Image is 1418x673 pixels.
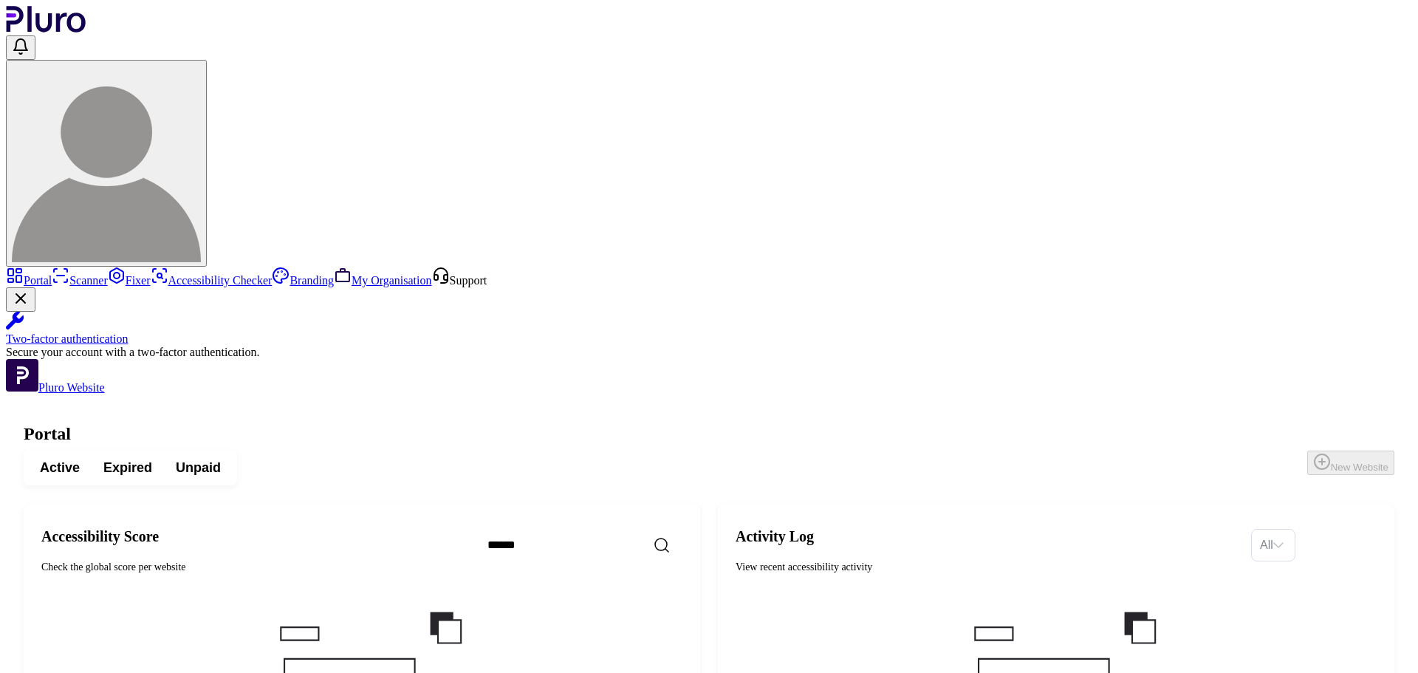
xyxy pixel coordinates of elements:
a: Branding [272,274,334,287]
button: Unpaid [164,454,233,481]
div: View recent accessibility activity [736,560,1239,575]
button: pluro Demo [6,60,207,267]
div: Two-factor authentication [6,332,1412,346]
span: Active [40,459,80,476]
aside: Sidebar menu [6,267,1412,394]
a: Two-factor authentication [6,312,1412,346]
button: Active [28,454,92,481]
input: Search [476,530,730,561]
a: Portal [6,274,52,287]
a: Logo [6,22,86,35]
div: Secure your account with a two-factor authentication. [6,346,1412,359]
h2: Activity Log [736,527,1239,545]
button: Close Two-factor authentication notification [6,287,35,312]
a: Accessibility Checker [151,274,273,287]
button: Expired [92,454,164,481]
h2: Accessibility Score [41,527,464,545]
img: pluro Demo [12,73,201,262]
span: Unpaid [176,459,221,476]
div: Set sorting [1251,529,1295,561]
button: New Website [1307,451,1394,475]
a: Fixer [108,274,151,287]
h1: Portal [24,424,1394,444]
a: Scanner [52,274,108,287]
a: My Organisation [334,274,432,287]
a: Open Support screen [432,274,487,287]
span: Expired [103,459,152,476]
a: Open Pluro Website [6,381,105,394]
button: Open notifications, you have undefined new notifications [6,35,35,60]
div: Check the global score per website [41,560,464,575]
